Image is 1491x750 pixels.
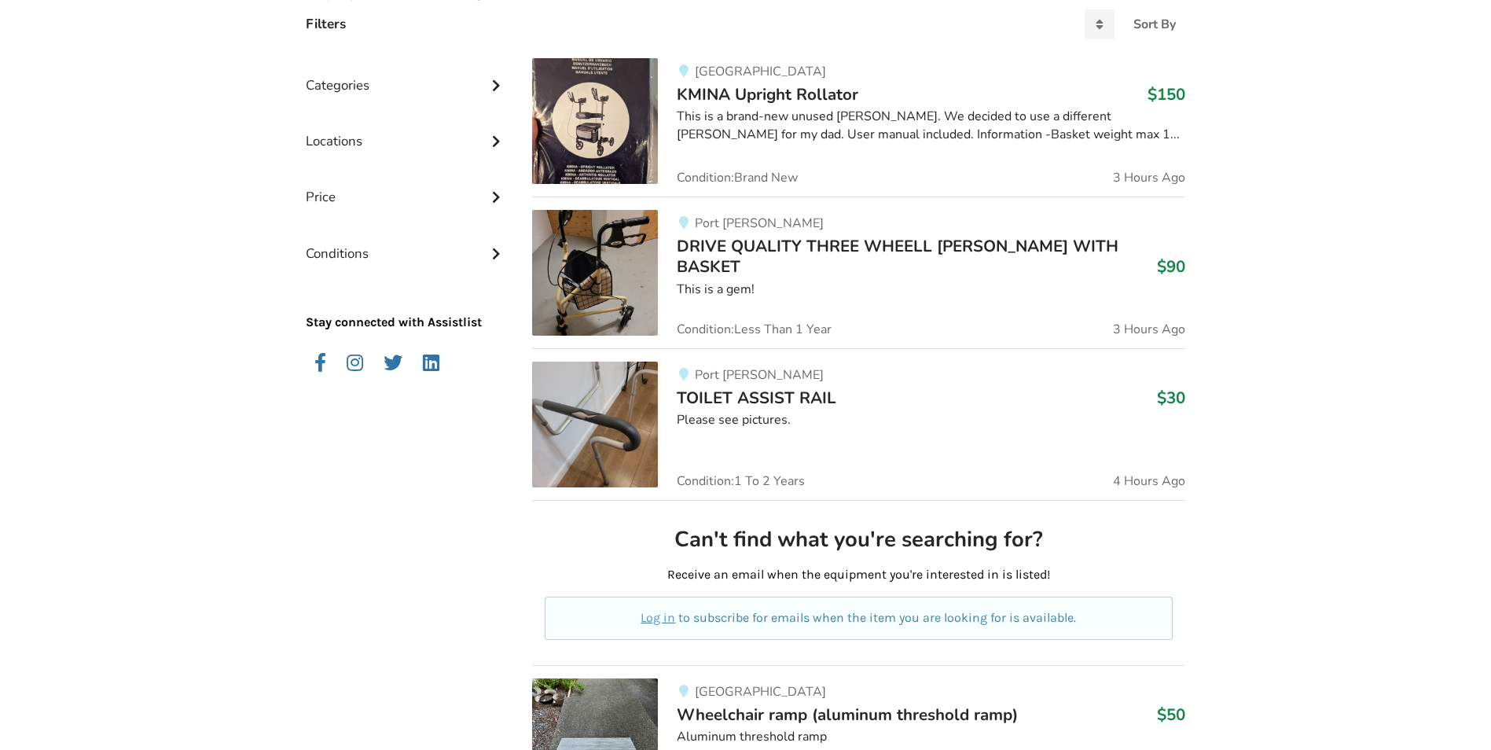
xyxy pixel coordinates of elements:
[532,197,1185,348] a: mobility-drive quality three wheell walker with basketPort [PERSON_NAME]DRIVE QUALITY THREE WHEEL...
[695,683,826,700] span: [GEOGRAPHIC_DATA]
[677,411,1185,429] div: Please see pictures.
[695,366,824,384] span: Port [PERSON_NAME]
[545,566,1173,584] p: Receive an email when the equipment you're interested in is listed!
[1113,475,1185,487] span: 4 Hours Ago
[306,101,507,157] div: Locations
[677,475,805,487] span: Condition: 1 To 2 Years
[306,46,507,101] div: Categories
[532,210,658,336] img: mobility-drive quality three wheell walker with basket
[306,157,507,213] div: Price
[677,83,858,105] span: KMINA Upright Rollator
[1113,171,1185,184] span: 3 Hours Ago
[306,270,507,332] p: Stay connected with Assistlist
[532,58,658,184] img: mobility-kmina upright rollator
[677,323,832,336] span: Condition: Less Than 1 Year
[564,609,1154,627] p: to subscribe for emails when the item you are looking for is available.
[677,108,1185,144] div: This is a brand-new unused [PERSON_NAME]. We decided to use a different [PERSON_NAME] for my dad....
[677,728,1185,746] div: Aluminum threshold ramp
[532,58,1185,197] a: mobility-kmina upright rollator[GEOGRAPHIC_DATA]KMINA Upright Rollator$150This is a brand-new unu...
[677,235,1118,278] span: DRIVE QUALITY THREE WHEELL [PERSON_NAME] WITH BASKET
[1133,18,1176,31] div: Sort By
[641,610,675,625] a: Log in
[695,215,824,232] span: Port [PERSON_NAME]
[677,704,1018,726] span: Wheelchair ramp (aluminum threshold ramp)
[695,63,826,80] span: [GEOGRAPHIC_DATA]
[677,171,798,184] span: Condition: Brand New
[1157,388,1185,408] h3: $30
[1113,323,1185,336] span: 3 Hours Ago
[677,281,1185,299] div: This is a gem!
[545,526,1173,553] h2: Can't find what you're searching for?
[532,362,658,487] img: bathroom safety-toilet assist rail
[677,387,836,409] span: TOILET ASSIST RAIL
[1157,704,1185,725] h3: $50
[532,348,1185,500] a: bathroom safety-toilet assist rail Port [PERSON_NAME]TOILET ASSIST RAIL$30Please see pictures.Con...
[306,214,507,270] div: Conditions
[1148,84,1185,105] h3: $150
[306,15,346,33] h4: Filters
[1157,256,1185,277] h3: $90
